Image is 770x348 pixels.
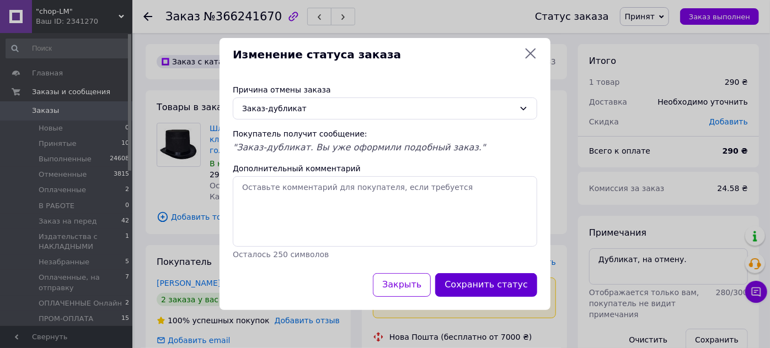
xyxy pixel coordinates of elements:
button: Закрыть [373,273,431,297]
span: Изменение статуса заказа [233,47,520,63]
span: Осталось 250 символов [233,250,329,259]
div: Причина отмены заказа [233,84,537,95]
label: Дополнительный комментарий [233,164,361,173]
span: "Заказ-дубликат. Вы уже оформили подобный заказ." [233,142,486,153]
button: Сохранить статус [435,273,537,297]
div: Заказ-дубликат [242,102,515,115]
div: Покупатель получит сообщение: [233,128,537,139]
